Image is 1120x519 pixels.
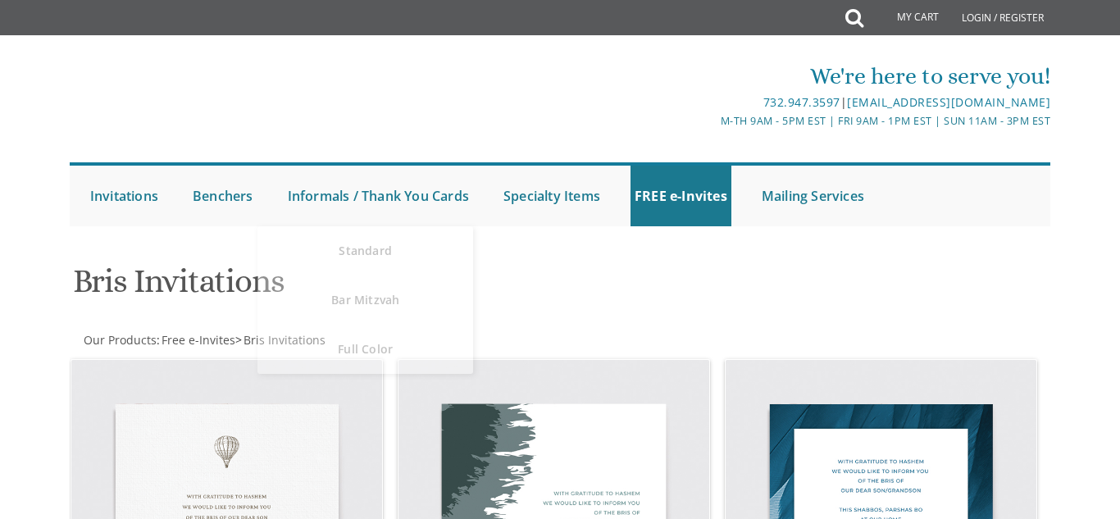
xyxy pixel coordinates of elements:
[398,93,1051,112] div: |
[758,166,868,226] a: Mailing Services
[73,263,715,312] h1: Bris Invitations
[257,275,473,325] a: Bar Mitzvah
[235,332,326,348] span: >
[847,94,1050,110] a: [EMAIL_ADDRESS][DOMAIN_NAME]
[284,166,473,226] a: Informals / Thank You Cards
[398,112,1051,130] div: M-Th 9am - 5pm EST | Fri 9am - 1pm EST | Sun 11am - 3pm EST
[499,166,604,226] a: Specialty Items
[162,332,235,348] span: Free e-Invites
[862,2,950,34] a: My Cart
[82,332,157,348] a: Our Products
[160,332,235,348] a: Free e-Invites
[398,60,1051,93] div: We're here to serve you!
[86,166,162,226] a: Invitations
[257,325,473,374] a: Full Color
[244,332,326,348] span: Bris Invitations
[189,166,257,226] a: Benchers
[763,94,840,110] a: 732.947.3597
[631,166,731,226] a: FREE e-Invites
[242,332,326,348] a: Bris Invitations
[257,226,473,275] a: Standard
[70,332,560,348] div: :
